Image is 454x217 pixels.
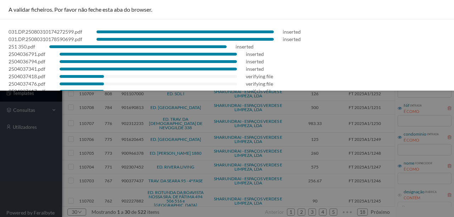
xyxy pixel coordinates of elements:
div: inserted [236,43,254,50]
div: inserted [283,35,301,43]
div: 2504037617.pdf [9,87,45,95]
div: 031.DP.25080310174272599.pdf [9,28,82,35]
div: inserted [246,58,264,65]
div: A validar ficheiros. Por favor não feche esta aba do browser. [9,6,445,13]
div: inserted [283,28,301,35]
div: 2504036794.pdf [9,58,45,65]
div: verifying file [246,80,273,87]
div: inserted [246,65,264,73]
div: verifying file [246,73,273,80]
div: 2504037476.pdf [9,80,45,87]
div: 031.DP.25080310178590699.pdf [9,35,82,43]
div: inserted [246,50,264,58]
div: 2504037418.pdf [9,73,45,80]
div: 2504037341.pdf [9,65,45,73]
div: verifying file [246,87,273,95]
div: 251 350.pdf [9,43,35,50]
div: 2504036791.pdf [9,50,45,58]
